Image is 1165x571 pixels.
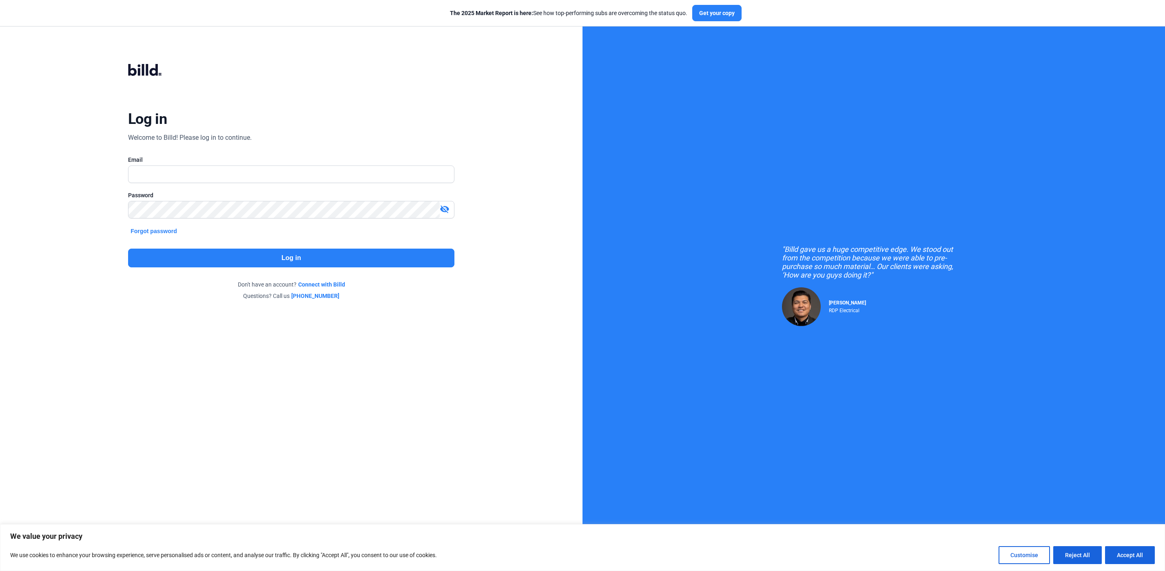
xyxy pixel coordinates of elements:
[128,227,179,236] button: Forgot password
[298,280,345,289] a: Connect with Billd
[829,306,866,313] div: RDP Electrical
[128,156,454,164] div: Email
[10,550,437,560] p: We use cookies to enhance your browsing experience, serve personalised ads or content, and analys...
[829,300,866,306] span: [PERSON_NAME]
[1053,546,1102,564] button: Reject All
[450,9,687,17] div: See how top-performing subs are overcoming the status quo.
[291,292,339,300] a: [PHONE_NUMBER]
[692,5,742,21] button: Get your copy
[128,292,454,300] div: Questions? Call us
[128,249,454,267] button: Log in
[782,245,966,279] div: "Billd gave us a huge competitive edge. We stood out from the competition because we were able to...
[782,287,821,326] img: Raul Pacheco
[440,204,450,214] mat-icon: visibility_off
[1105,546,1155,564] button: Accept All
[128,191,454,199] div: Password
[128,133,252,143] div: Welcome to Billd! Please log in to continue.
[450,10,533,16] span: The 2025 Market Report is here:
[128,280,454,289] div: Don't have an account?
[128,110,167,128] div: Log in
[10,531,1155,541] p: We value your privacy
[999,546,1050,564] button: Customise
